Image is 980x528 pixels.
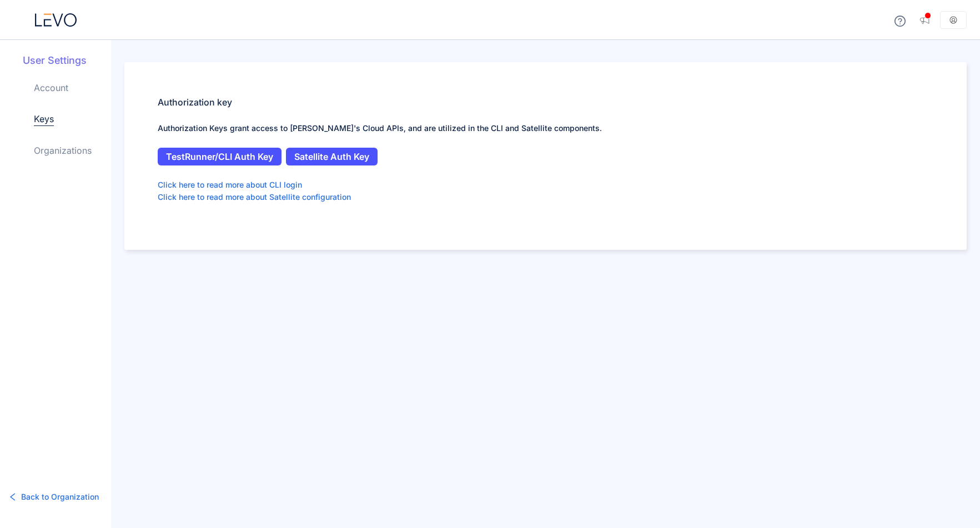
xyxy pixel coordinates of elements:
a: Click here to read more about CLI login [158,179,302,191]
span: TestRunner/CLI Auth Key [166,152,273,162]
h5: Authorization key [158,95,933,109]
a: Account [34,81,68,94]
a: Organizations [34,144,92,157]
a: Click here to read more about Satellite configuration [158,191,351,203]
button: TestRunner/CLI Auth Key [158,148,282,165]
a: Keys [34,112,54,126]
button: Satellite Auth Key [286,148,378,165]
h5: User Settings [23,53,111,68]
p: Authorization Keys grant access to [PERSON_NAME]'s Cloud APIs, and are utilized in the CLI and Sa... [158,122,933,134]
span: Back to Organization [21,491,99,503]
span: Satellite Auth Key [294,152,369,162]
